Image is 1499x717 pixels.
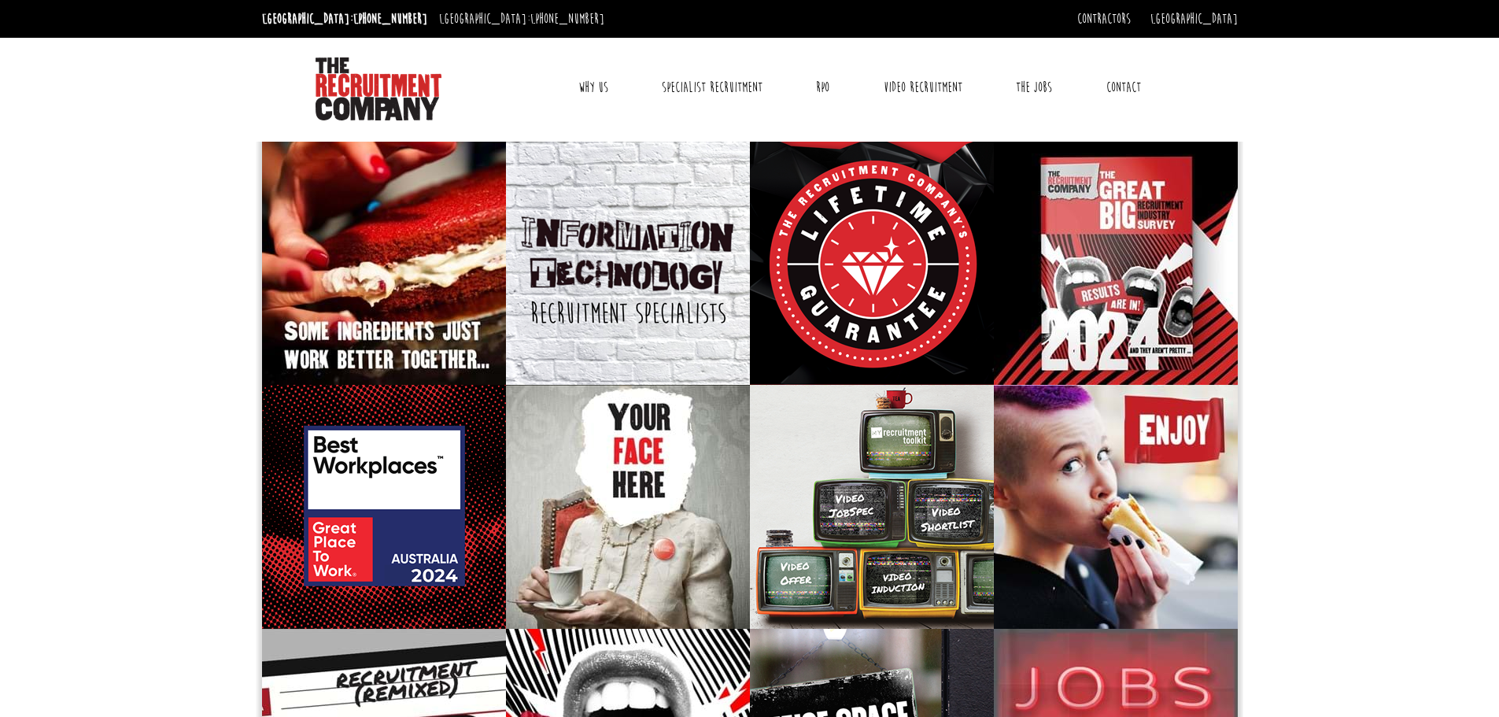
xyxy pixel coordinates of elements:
[567,68,620,107] a: Why Us
[804,68,841,107] a: RPO
[435,6,608,31] li: [GEOGRAPHIC_DATA]:
[353,10,427,28] a: [PHONE_NUMBER]
[650,68,774,107] a: Specialist Recruitment
[258,6,431,31] li: [GEOGRAPHIC_DATA]:
[1004,68,1064,107] a: The Jobs
[1095,68,1153,107] a: Contact
[530,10,604,28] a: [PHONE_NUMBER]
[1150,10,1238,28] a: [GEOGRAPHIC_DATA]
[872,68,974,107] a: Video Recruitment
[1077,10,1131,28] a: Contractors
[316,57,441,120] img: The Recruitment Company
